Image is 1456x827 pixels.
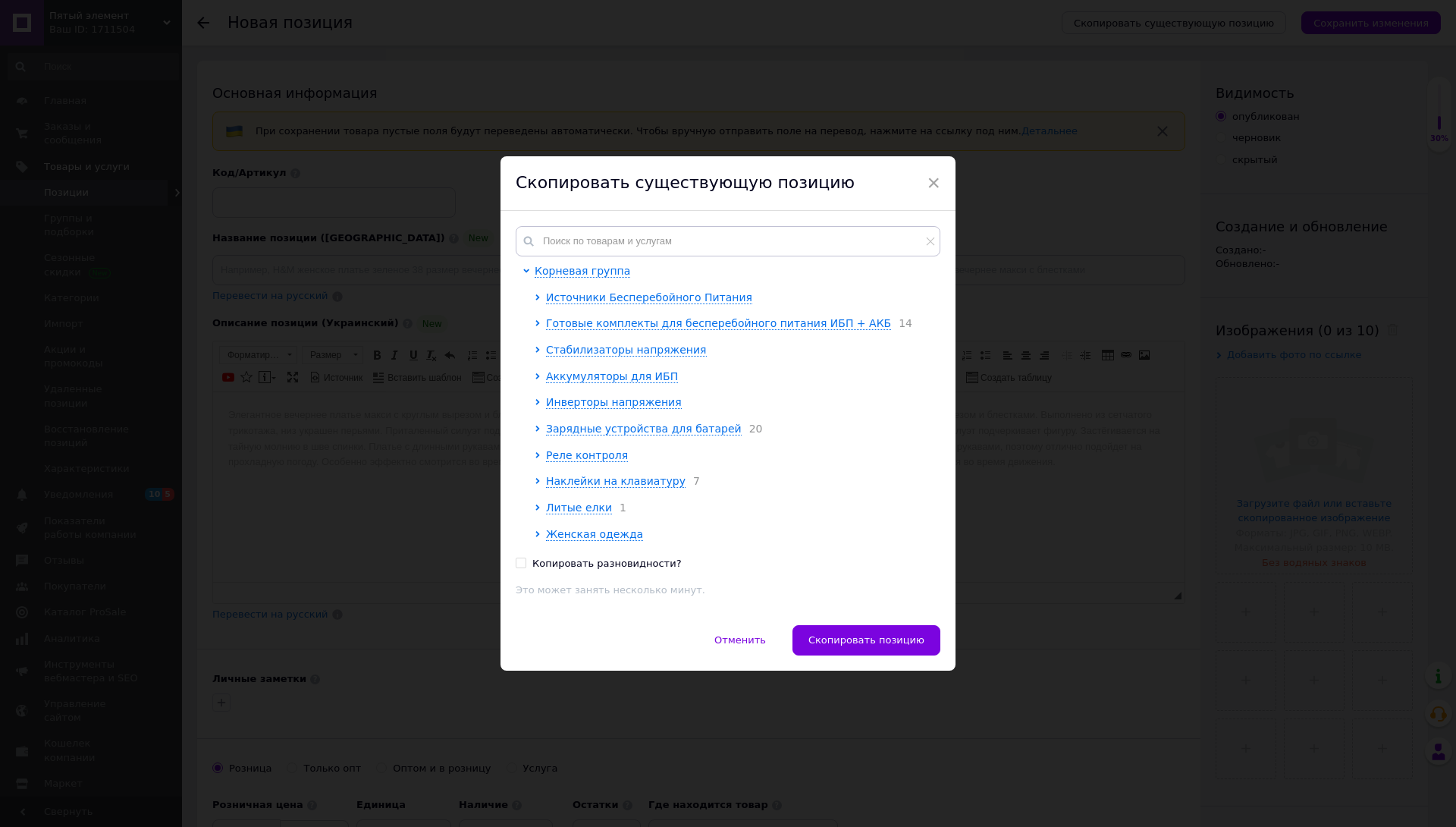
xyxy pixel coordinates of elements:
span: Реле контроля [546,449,628,461]
span: × [927,170,940,196]
span: Литые елки [546,502,612,514]
input: Поиск по товарам и услугам [516,226,940,256]
span: 1 [612,502,626,514]
span: Инверторы напряжения [546,396,682,408]
span: 20 [742,423,763,435]
span: Источники Бесперебойного Питания [546,291,752,303]
div: Скопировать существующую позицию [500,156,955,211]
body: Визуальный текстовый редактор, FF0968B8-10A6-461F-9166-EC71A2EE8EEF [15,15,463,31]
button: Скопировать позицию [792,625,940,656]
span: Отменить [714,634,766,646]
span: Готовые комплекты для бесперебойного питания ИБП + АКБ [546,317,891,329]
span: Это может занять несколько минут. [516,584,705,596]
span: Скопировать позицию [808,634,924,646]
span: 7 [686,475,700,487]
button: Отменить [698,625,782,656]
span: Зарядные устройства для батарей [546,423,742,435]
span: Наклейки на клавиатуру [546,475,686,487]
span: Аккумуляторы для ИБП [546,370,678,382]
span: Корневая группа [535,265,630,277]
span: Женская одежда [546,528,643,540]
span: Стабилизаторы напряжения [546,344,707,356]
div: Копировать разновидности? [532,557,682,571]
span: 14 [891,317,912,329]
body: Визуальный текстовый редактор, 6ED47562-0F31-45F0-B4BC-0378BE220766 [15,15,463,31]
